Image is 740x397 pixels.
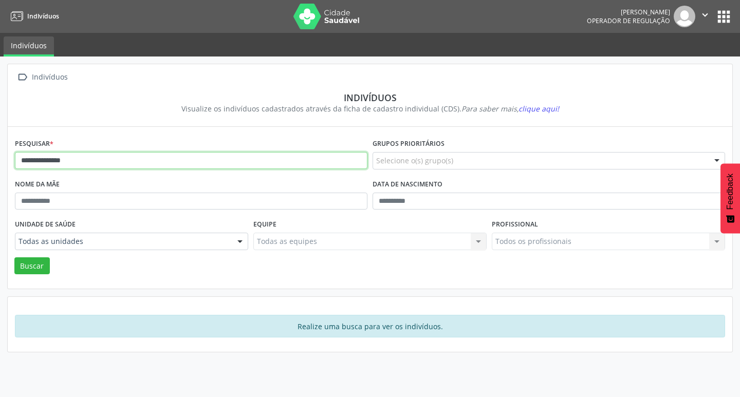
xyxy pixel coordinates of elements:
[253,217,276,233] label: Equipe
[587,16,670,25] span: Operador de regulação
[461,104,559,114] i: Para saber mais,
[22,92,718,103] div: Indivíduos
[715,8,733,26] button: apps
[15,177,60,193] label: Nome da mãe
[373,136,445,152] label: Grupos prioritários
[14,257,50,275] button: Buscar
[587,8,670,16] div: [PERSON_NAME]
[4,36,54,56] a: Indivíduos
[22,103,718,114] div: Visualize os indivíduos cadastrados através da ficha de cadastro individual (CDS).
[373,177,442,193] label: Data de nascimento
[27,12,59,21] span: Indivíduos
[695,6,715,27] button: 
[720,163,740,233] button: Feedback - Mostrar pesquisa
[699,9,711,21] i: 
[7,8,59,25] a: Indivíduos
[726,174,735,210] span: Feedback
[15,70,69,85] a:  Indivíduos
[30,70,69,85] div: Indivíduos
[15,136,53,152] label: Pesquisar
[674,6,695,27] img: img
[15,217,76,233] label: Unidade de saúde
[15,70,30,85] i: 
[492,217,538,233] label: Profissional
[18,236,227,247] span: Todas as unidades
[15,315,725,337] div: Realize uma busca para ver os indivíduos.
[519,104,559,114] span: clique aqui!
[376,155,453,166] span: Selecione o(s) grupo(s)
